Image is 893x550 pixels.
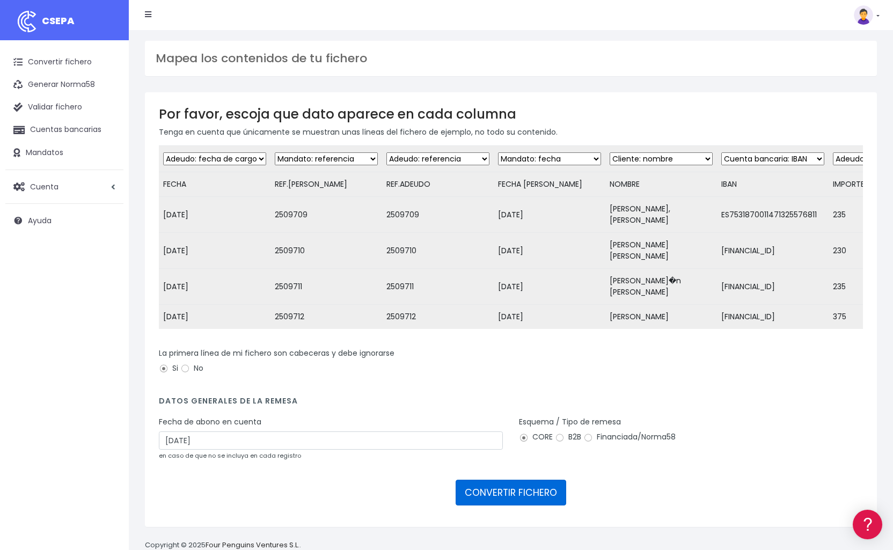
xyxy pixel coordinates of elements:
a: Convertir fichero [5,51,123,74]
td: [FINANCIAL_ID] [717,269,829,305]
a: Videotutoriales [11,169,204,186]
td: REF.[PERSON_NAME] [270,172,382,197]
a: POWERED BY ENCHANT [148,309,207,319]
td: ES7531870011471325576811 [717,197,829,233]
td: NOMBRE [605,172,717,197]
td: 2509709 [270,197,382,233]
td: FECHA [PERSON_NAME] [494,172,605,197]
td: REF.ADEUDO [382,172,494,197]
div: Convertir ficheros [11,119,204,129]
td: 2509712 [382,305,494,329]
label: CORE [519,431,553,443]
button: CONVERTIR FICHERO [456,480,566,505]
a: Mandatos [5,142,123,164]
td: [DATE] [159,305,270,329]
a: Ayuda [5,209,123,232]
td: [FINANCIAL_ID] [717,233,829,269]
td: [PERSON_NAME], [PERSON_NAME] [605,197,717,233]
td: 2509712 [270,305,382,329]
a: Formatos [11,136,204,152]
h3: Por favor, escoja que dato aparece en cada columna [159,106,863,122]
h4: Datos generales de la remesa [159,397,863,411]
div: Programadores [11,258,204,268]
button: Contáctanos [11,287,204,306]
td: 2509710 [270,233,382,269]
td: [DATE] [159,233,270,269]
a: Validar fichero [5,96,123,119]
a: Perfiles de empresas [11,186,204,202]
td: [DATE] [494,305,605,329]
td: [DATE] [494,197,605,233]
span: Cuenta [30,181,58,192]
p: Tenga en cuenta que únicamente se muestran unas líneas del fichero de ejemplo, no todo su contenido. [159,126,863,138]
a: Problemas habituales [11,152,204,169]
label: Si [159,363,178,374]
td: 2509711 [382,269,494,305]
td: 2509709 [382,197,494,233]
td: [DATE] [494,233,605,269]
td: [PERSON_NAME]�n [PERSON_NAME] [605,269,717,305]
label: No [180,363,203,374]
small: en caso de que no se incluya en cada registro [159,451,301,460]
a: Generar Norma58 [5,74,123,96]
a: Cuenta [5,175,123,198]
img: profile [854,5,873,25]
td: [DATE] [159,197,270,233]
td: IBAN [717,172,829,197]
td: [DATE] [159,269,270,305]
a: Cuentas bancarias [5,119,123,141]
span: Ayuda [28,215,52,226]
a: API [11,274,204,291]
td: [PERSON_NAME] [PERSON_NAME] [605,233,717,269]
span: CSEPA [42,14,75,27]
div: Información general [11,75,204,85]
td: 2509711 [270,269,382,305]
label: Esquema / Tipo de remesa [519,416,621,428]
label: B2B [555,431,581,443]
a: General [11,230,204,247]
a: Información general [11,91,204,108]
label: Financiada/Norma58 [583,431,676,443]
td: [FINANCIAL_ID] [717,305,829,329]
td: [DATE] [494,269,605,305]
td: [PERSON_NAME] [605,305,717,329]
div: Facturación [11,213,204,223]
img: logo [13,8,40,35]
a: Four Penguins Ventures S.L. [206,540,299,550]
label: Fecha de abono en cuenta [159,416,261,428]
label: La primera línea de mi fichero son cabeceras y debe ignorarse [159,348,394,359]
h3: Mapea los contenidos de tu fichero [156,52,866,65]
td: 2509710 [382,233,494,269]
td: FECHA [159,172,270,197]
